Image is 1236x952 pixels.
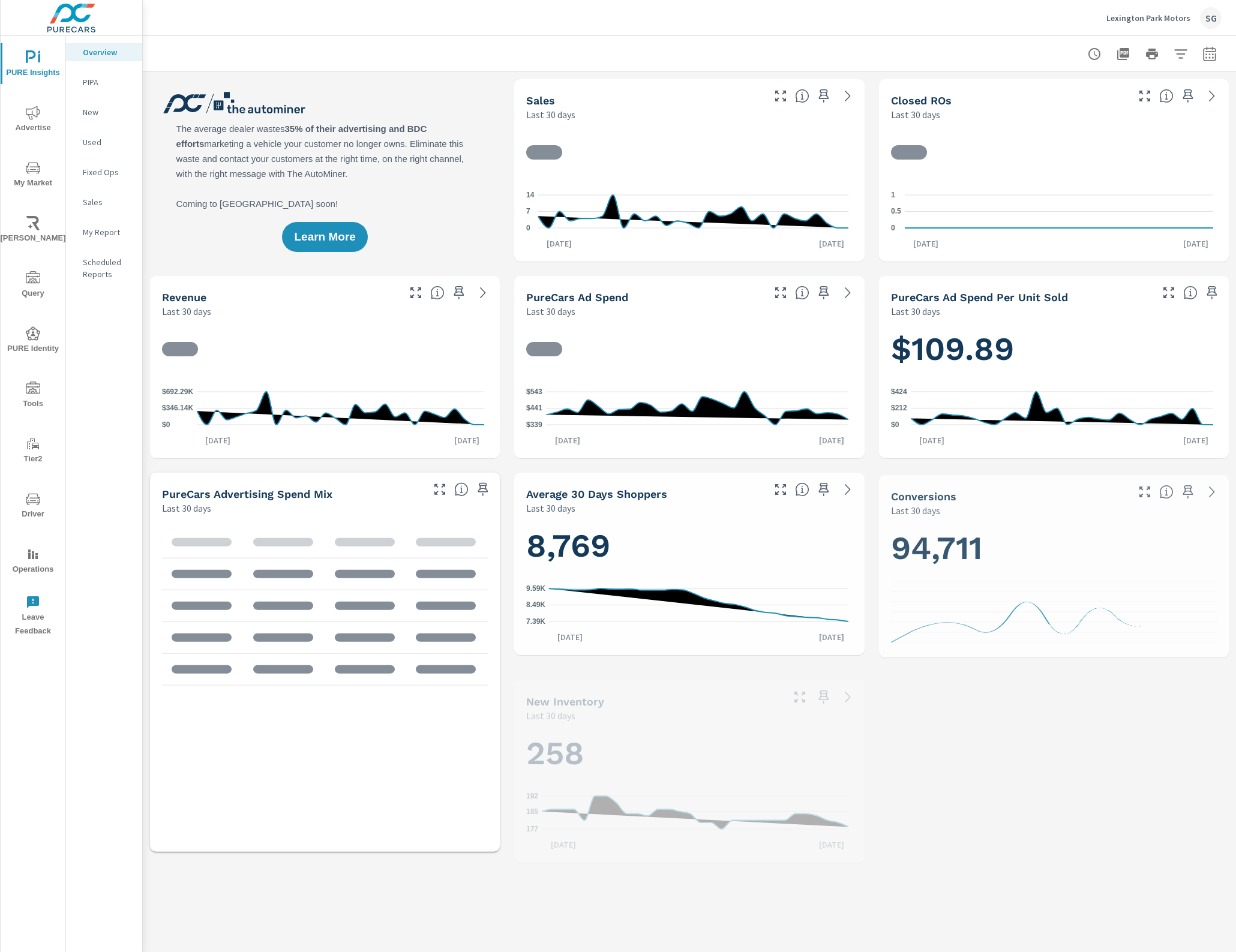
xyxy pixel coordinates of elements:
[4,595,62,638] span: Leave Feedback
[294,232,355,242] span: Learn More
[673,924,763,938] span: Market Share
[891,722,1217,763] h1: 136
[526,525,852,566] h1: 8,769
[891,798,899,806] text: 58
[709,894,768,909] p: Last 6 months
[526,208,530,216] text: 7
[1,36,65,643] div: nav menu
[549,631,591,643] p: [DATE]
[795,286,809,300] span: Total cost of media for all PureCars channels for the selected dealership group over the selected...
[1202,86,1222,106] a: See more details in report
[436,924,522,938] span: Dealer Sales
[66,193,142,211] div: Sales
[4,547,62,576] span: Operations
[66,163,142,181] div: Fixed Ops
[526,191,535,199] text: 14
[526,421,542,429] text: $339
[526,94,555,107] h5: Sales
[811,238,853,250] p: [DATE]
[526,404,542,413] text: $441
[771,480,790,499] button: Make Fullscreen
[526,825,538,833] text: 177
[905,238,947,250] p: [DATE]
[1178,482,1198,501] span: Save this to your personalized report
[83,196,133,208] p: Sales
[845,924,963,938] span: Inventory Count
[838,687,857,707] a: See more details in report
[811,434,853,446] p: [DATE]
[1202,482,1222,501] a: See more details in report
[911,434,953,446] p: [DATE]
[811,631,853,643] p: [DATE]
[673,924,734,938] span: Model sales / Total Market Sales. [Market = within dealer PMA (or 60 miles if no PMA is defined) ...
[1178,86,1198,106] span: Save this to your personalized report
[656,873,675,893] a: See more details in report
[4,216,62,245] span: [PERSON_NAME]
[526,501,575,515] p: Last 30 days
[1169,42,1193,66] button: Apply Filters
[83,106,133,118] p: New
[771,86,790,106] button: Make Fullscreen
[4,271,62,301] span: Query
[526,224,530,232] text: 0
[282,222,367,252] button: Learn More
[891,208,901,216] text: 0.5
[902,828,944,840] p: [DATE]
[430,286,445,300] span: Total sales revenue over the selected date range. [Source: This data is sourced from the dealer’s...
[1175,434,1217,446] p: [DATE]
[814,86,833,106] span: Save this to your personalized report
[526,792,538,800] text: 192
[1159,283,1178,302] button: Make Fullscreen
[526,291,628,304] h5: PureCars Ad Spend
[1178,677,1198,696] span: Save this to your personalized report
[1154,677,1174,696] button: Make Fullscreen
[526,107,575,122] p: Last 30 days
[526,601,545,609] text: 8.49K
[66,253,142,283] div: Scheduled Reports
[790,687,809,707] button: Make Fullscreen
[4,382,62,411] span: Tools
[83,46,133,58] p: Overview
[891,781,899,789] text: 65
[526,304,575,319] p: Last 30 days
[526,708,575,723] p: Last 30 days
[449,283,469,302] span: Save this to your personalized report
[982,924,1069,938] span: Dealer Sales
[83,226,133,238] p: My Report
[838,86,857,106] a: See more details in report
[891,684,972,697] h5: Used Inventory
[162,501,211,515] p: Last 30 days
[541,924,654,938] span: Total Market Sales
[526,584,545,593] text: 9.59K
[1159,89,1174,103] span: Number of Repair Orders Closed by the selected dealership group over the selected time range. [So...
[637,876,651,890] span: Find the biggest opportunities within your model lineup by seeing how each model is selling in yo...
[771,283,790,302] button: Make Fullscreen
[162,388,193,396] text: $692.29K
[891,224,895,232] text: 0
[1175,828,1217,840] p: [DATE]
[1198,42,1222,66] button: Select Date Range
[473,283,493,302] a: See more details in report
[299,924,416,938] span: Inventory Count
[1183,286,1198,300] span: Average cost of advertising per each vehicle sold at the dealer over the selected date range. The...
[526,388,542,396] text: $543
[162,404,193,413] text: $346.14K
[83,256,133,280] p: Scheduled Reports
[526,733,852,774] h1: 258
[712,924,769,938] span: Model
[1200,7,1222,29] div: SG
[473,480,493,499] span: Save this to your personalized report
[613,873,632,893] button: Make Fullscreen
[4,161,62,190] span: My Market
[162,881,346,894] h5: Top Opportunities by Model - New
[4,106,62,135] span: Advertise
[1111,42,1135,66] button: "Export Report to PDF"
[814,687,833,707] span: Save this to your personalized report
[66,223,142,241] div: My Report
[406,283,425,302] button: Make Fullscreen
[1175,238,1217,250] p: [DATE]
[838,283,857,302] a: See more details in report
[1159,485,1174,499] span: The number of dealer-specified goals completed by a visitor. [Source: This data is provided by th...
[891,490,956,503] h5: Conversions
[891,388,907,396] text: $424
